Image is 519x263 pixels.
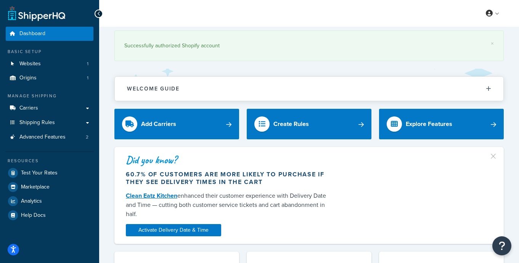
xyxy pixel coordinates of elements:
span: Marketplace [21,184,50,190]
span: Shipping Rules [19,119,55,126]
span: 1 [87,61,88,67]
a: Test Your Rates [6,166,93,180]
a: Analytics [6,194,93,208]
div: Successfully authorized Shopify account [124,40,494,51]
a: Carriers [6,101,93,115]
a: Clean Eatz Kitchen [126,191,177,200]
li: Advanced Features [6,130,93,144]
a: Shipping Rules [6,116,93,130]
span: 1 [87,75,88,81]
span: Websites [19,61,41,67]
div: Add Carriers [141,119,176,129]
div: Basic Setup [6,48,93,55]
a: Activate Delivery Date & Time [126,224,221,236]
div: Create Rules [273,119,309,129]
span: Help Docs [21,212,46,219]
span: Origins [19,75,37,81]
button: Open Resource Center [492,236,511,255]
a: Help Docs [6,208,93,222]
span: Dashboard [19,31,45,37]
div: Did you know? [126,155,337,165]
h2: Welcome Guide [127,86,180,92]
a: Dashboard [6,27,93,41]
div: Explore Features [406,119,452,129]
li: Websites [6,57,93,71]
div: Resources [6,158,93,164]
a: Advanced Features2 [6,130,93,144]
span: 2 [86,134,88,140]
span: Test Your Rates [21,170,58,176]
a: Websites1 [6,57,93,71]
div: enhanced their customer experience with Delivery Date and Time — cutting both customer service ti... [126,191,337,219]
span: Analytics [21,198,42,205]
div: Manage Shipping [6,93,93,99]
div: 60.7% of customers are more likely to purchase if they see delivery times in the cart [126,171,337,186]
li: Origins [6,71,93,85]
a: Add Carriers [114,109,239,139]
button: Welcome Guide [115,77,503,101]
span: Carriers [19,105,38,111]
a: Explore Features [379,109,504,139]
span: Advanced Features [19,134,66,140]
a: Marketplace [6,180,93,194]
a: Origins1 [6,71,93,85]
a: × [491,40,494,47]
a: Create Rules [247,109,371,139]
